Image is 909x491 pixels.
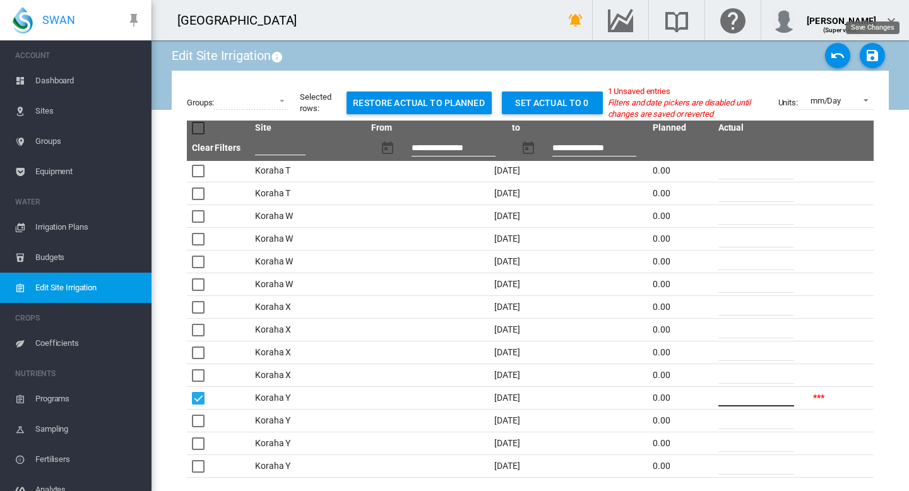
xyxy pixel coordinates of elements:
[653,437,708,450] div: 0.00
[884,13,899,28] md-icon: icon-chevron-down
[516,136,541,161] button: md-calendar
[366,228,648,251] td: [DATE]
[823,27,860,33] span: (Supervisor)
[860,43,885,68] button: Save Changes
[250,410,366,432] td: Koraha Y
[605,13,636,28] md-icon: Go to the Data Hub
[366,387,648,410] td: [DATE]
[366,341,648,364] td: [DATE]
[807,9,876,22] div: [PERSON_NAME]
[250,364,366,387] td: Koraha X
[366,432,648,455] td: [DATE]
[126,13,141,28] md-icon: icon-pin
[250,182,366,205] td: Koraha T
[653,369,708,382] div: 0.00
[250,296,366,319] td: Koraha X
[35,157,141,187] span: Equipment
[653,324,708,336] div: 0.00
[653,278,708,291] div: 0.00
[653,256,708,268] div: 0.00
[172,47,286,64] div: Edit Site Irrigation
[502,92,603,114] button: Set actual to 0
[653,165,708,177] div: 0.00
[366,410,648,432] td: [DATE]
[366,205,648,228] td: [DATE]
[250,387,366,410] td: Koraha Y
[187,97,214,109] label: Groups:
[35,242,141,273] span: Budgets
[42,12,75,28] span: SWAN
[375,136,400,161] button: md-calendar
[250,432,366,455] td: Koraha Y
[35,414,141,444] span: Sampling
[250,455,366,478] td: Koraha Y
[366,121,507,136] th: From
[648,121,713,136] th: Planned
[366,455,648,478] td: [DATE]
[653,415,708,427] div: 0.00
[718,13,748,28] md-icon: Click here for help
[271,49,286,64] md-icon: This page allows for manual correction to flow records for sites that are setup for Planned Irrig...
[653,301,708,314] div: 0.00
[177,11,308,29] div: [GEOGRAPHIC_DATA]
[15,192,141,212] span: WATER
[250,341,366,364] td: Koraha X
[830,48,845,63] md-icon: icon-undo
[15,364,141,384] span: NUTRIENTS
[825,43,850,68] button: Cancel Changes
[865,48,880,63] md-icon: icon-content-save
[366,273,648,296] td: [DATE]
[653,346,708,359] div: 0.00
[653,392,708,405] div: 0.00
[653,187,708,200] div: 0.00
[250,121,366,136] th: Site
[771,8,797,33] img: profile.jpg
[653,210,708,223] div: 0.00
[608,86,778,97] div: 1 Unsaved entries
[15,45,141,66] span: ACCOUNT
[15,308,141,328] span: CROPS
[563,8,588,33] button: icon-bell-ring
[366,251,648,273] td: [DATE]
[366,364,648,387] td: [DATE]
[35,384,141,414] span: Programs
[250,228,366,251] td: Koraha W
[608,97,778,120] div: Filters and date pickers are disabled until changes are saved or reverted
[35,444,141,475] span: Fertilisers
[366,182,648,205] td: [DATE]
[507,121,648,136] th: to
[366,319,648,341] td: [DATE]
[300,92,331,114] div: Selected rows:
[250,251,366,273] td: Koraha W
[568,13,583,28] md-icon: icon-bell-ring
[35,126,141,157] span: Groups
[662,13,692,28] md-icon: Search the knowledge base
[35,273,141,303] span: Edit Site Irrigation
[713,121,808,136] th: Actual
[366,296,648,319] td: [DATE]
[250,273,366,296] td: Koraha W
[653,460,708,473] div: 0.00
[811,96,841,105] div: mm/Day
[846,21,900,34] md-tooltip: Save Changes
[250,160,366,182] td: Koraha T
[35,212,141,242] span: Irrigation Plans
[653,233,708,245] div: 0.00
[778,97,798,109] label: Units:
[35,96,141,126] span: Sites
[13,7,33,33] img: SWAN-Landscape-Logo-Colour-drop.png
[250,205,366,228] td: Koraha W
[35,328,141,358] span: Coefficients
[250,319,366,341] td: Koraha X
[347,92,492,114] button: Restore actual to planned
[35,66,141,96] span: Dashboard
[366,160,648,182] td: [DATE]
